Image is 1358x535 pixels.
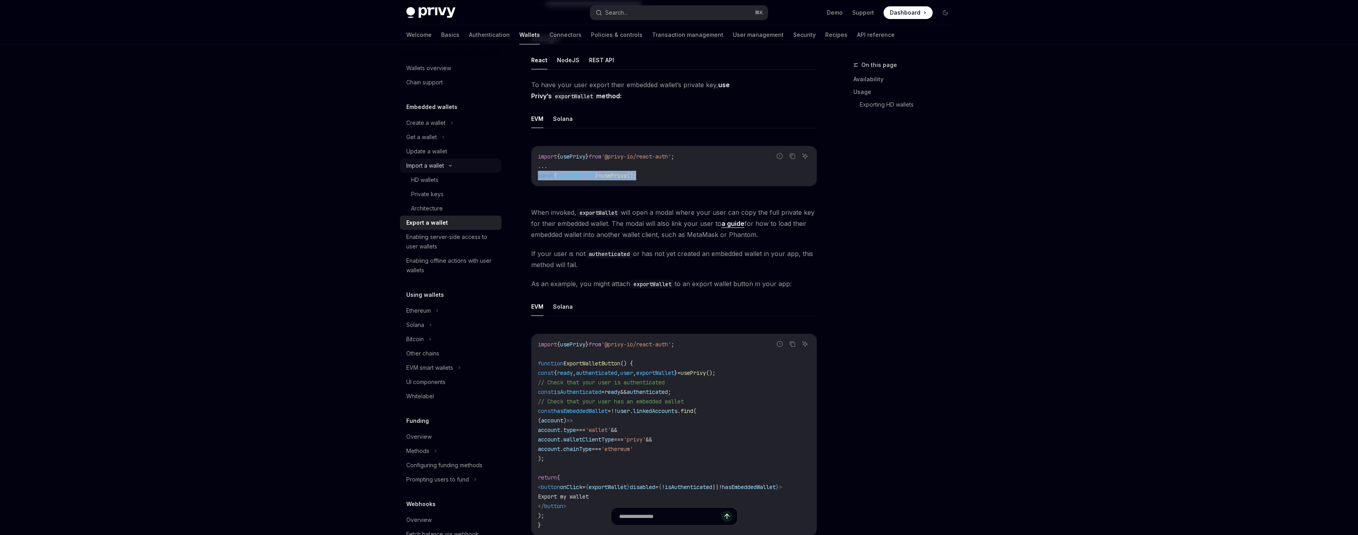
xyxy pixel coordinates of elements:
[406,147,447,156] div: Update a wallet
[538,426,560,434] span: account
[538,341,557,348] span: import
[595,172,598,179] span: }
[719,483,722,491] span: !
[538,379,665,386] span: // Check that your user is authenticated
[406,363,453,373] div: EVM smart wallets
[538,360,563,367] span: function
[538,417,541,424] span: (
[779,483,782,491] span: >
[406,306,431,315] div: Ethereum
[406,118,446,128] div: Create a wallet
[733,25,784,44] a: User management
[627,172,636,179] span: ();
[406,515,432,525] div: Overview
[591,25,643,44] a: Policies & controls
[563,436,614,443] span: walletClientType
[406,7,455,18] img: dark logo
[620,369,633,376] span: user
[601,445,633,453] span: 'ethereum'
[400,230,501,254] a: Enabling server-side access to user wallets
[560,426,563,434] span: .
[557,51,580,69] button: NodeJS
[554,407,608,415] span: hasEmbeddedWallet
[538,172,554,179] span: const
[553,297,573,316] button: Solana
[576,208,621,217] code: exportWallet
[585,426,611,434] span: 'wallet'
[557,153,560,160] span: {
[560,153,585,160] span: usePrivy
[604,388,620,396] span: ready
[668,388,671,396] span: ;
[406,218,448,227] div: Export a wallet
[589,51,614,69] button: REST API
[400,389,501,403] a: Whitelabel
[406,290,444,300] h5: Using wallets
[519,25,540,44] a: Wallets
[400,61,501,75] a: Wallets overview
[563,417,566,424] span: )
[721,511,733,522] button: Send message
[531,207,817,240] span: When invoked, will open a modal where your user can copy the full private key for their embedded ...
[406,334,424,344] div: Bitcoin
[531,79,817,101] span: To have your user export their embedded wallet’s private key,
[853,98,958,111] a: Exporting HD wallets
[601,172,627,179] span: usePrivy
[853,86,958,98] a: Usage
[630,280,675,289] code: exportWallet
[605,8,627,17] div: Search...
[469,25,510,44] a: Authentication
[636,369,674,376] span: exportWallet
[646,436,652,443] span: &&
[590,6,768,20] button: Search...⌘K
[585,341,589,348] span: }
[585,153,589,160] span: }
[406,499,436,509] h5: Webhooks
[538,388,554,396] span: const
[400,173,501,187] a: HD wallets
[884,6,933,19] a: Dashboard
[671,153,674,160] span: ;
[563,445,592,453] span: chainType
[538,398,684,405] span: // Check that your user has an embedded wallet
[662,483,665,491] span: !
[406,132,437,142] div: Get a wallet
[755,10,763,16] span: ⌘ K
[589,483,627,491] span: exportWallet
[617,407,630,415] span: user
[552,92,596,101] code: exportWallet
[400,304,501,318] button: Ethereum
[665,483,712,491] span: isAuthenticated
[538,369,554,376] span: const
[406,392,434,401] div: Whitelabel
[566,417,573,424] span: =>
[538,503,544,510] span: </
[406,320,424,330] div: Solana
[406,256,497,275] div: Enabling offline actions with user wallets
[557,369,573,376] span: ready
[406,102,457,112] h5: Embedded wallets
[531,297,543,316] button: EVM
[563,426,576,434] span: type
[406,475,469,484] div: Prompting users to fund
[400,130,501,144] button: Get a wallet
[406,416,429,426] h5: Funding
[406,232,497,251] div: Enabling server-side access to user wallets
[800,339,810,349] button: Ask AI
[655,483,658,491] span: =
[400,375,501,389] a: UI components
[538,162,547,170] span: ...
[400,159,501,173] button: Import a wallet
[400,254,501,277] a: Enabling offline actions with user wallets
[406,25,432,44] a: Welcome
[411,204,443,213] div: Architecture
[624,436,646,443] span: 'privy'
[400,513,501,527] a: Overview
[400,472,501,487] button: Prompting users to fund
[573,369,576,376] span: ,
[560,445,563,453] span: .
[400,75,501,90] a: Chain support
[406,78,443,87] div: Chain support
[681,369,706,376] span: usePrivy
[531,109,543,128] button: EVM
